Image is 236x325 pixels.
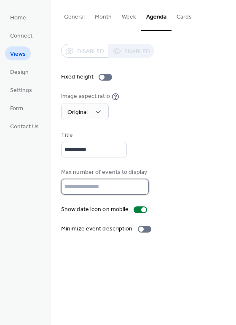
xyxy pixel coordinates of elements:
[10,50,26,59] span: Views
[5,65,34,79] a: Design
[61,131,125,140] div: Title
[61,205,129,214] div: Show date icon on mobile
[67,107,88,118] span: Original
[10,122,39,131] span: Contact Us
[5,83,37,97] a: Settings
[10,14,26,22] span: Home
[10,86,32,95] span: Settings
[61,73,94,81] div: Fixed height
[10,32,32,41] span: Connect
[5,46,31,60] a: Views
[61,225,133,233] div: Minimize event description
[5,28,38,42] a: Connect
[5,119,44,133] a: Contact Us
[61,168,147,177] div: Max number of events to display
[61,92,110,101] div: Image aspect ratio
[5,10,31,24] a: Home
[10,68,29,77] span: Design
[10,104,23,113] span: Form
[5,101,28,115] a: Form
